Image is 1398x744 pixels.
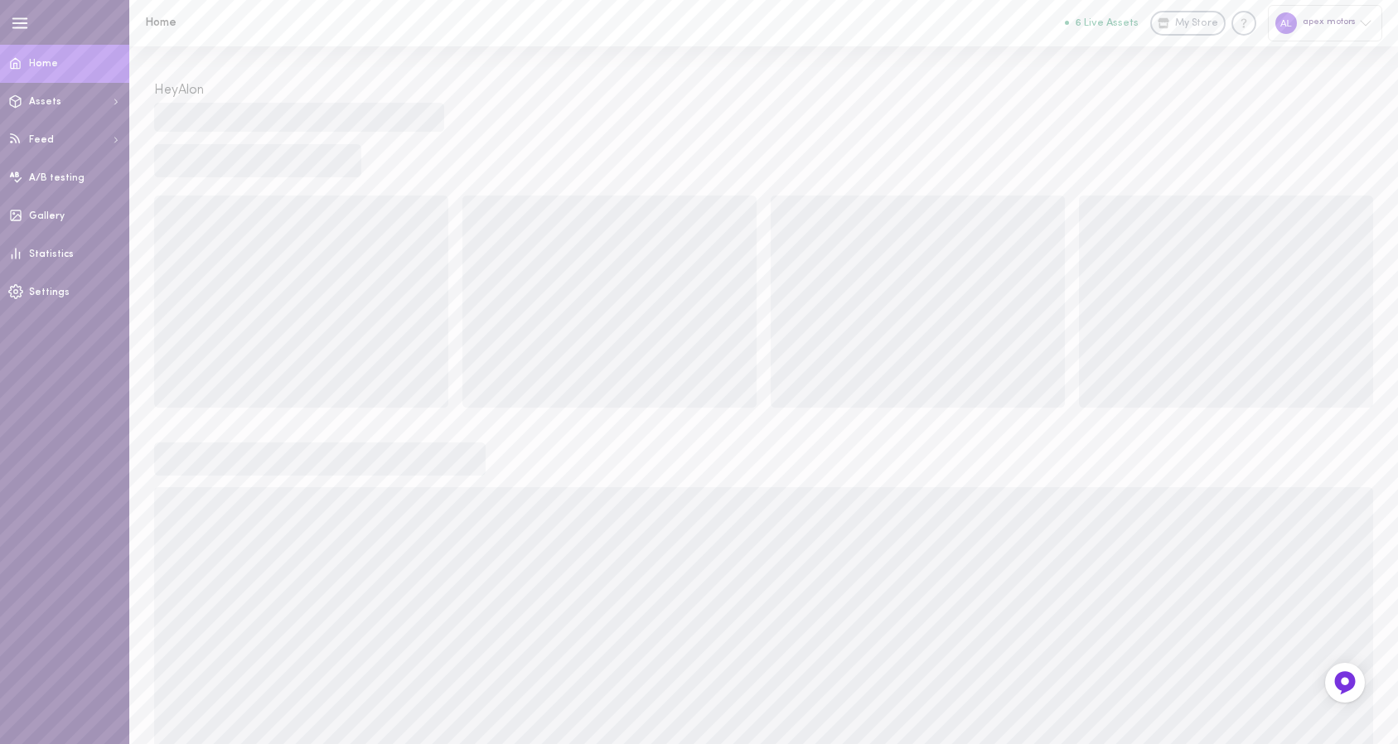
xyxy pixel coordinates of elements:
[1268,5,1382,41] div: apex motors
[29,59,58,69] span: Home
[1150,11,1226,36] a: My Store
[145,17,418,29] h1: Home
[29,135,54,145] span: Feed
[1065,17,1139,28] button: 6 Live Assets
[29,287,70,297] span: Settings
[29,211,65,221] span: Gallery
[29,249,74,259] span: Statistics
[1333,670,1357,695] img: Feedback Button
[1065,17,1150,29] a: 6 Live Assets
[29,173,85,183] span: A/B testing
[1231,11,1256,36] div: Knowledge center
[29,97,61,107] span: Assets
[1175,17,1218,31] span: My Store
[154,84,204,97] span: Hey Alon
